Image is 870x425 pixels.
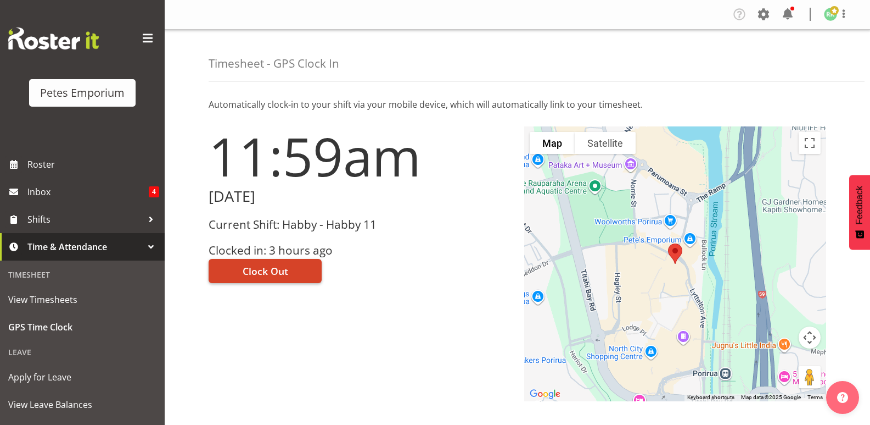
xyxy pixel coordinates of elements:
[799,366,821,388] button: Drag Pegman onto the map to open Street View
[799,327,821,349] button: Map camera controls
[527,387,563,401] a: Open this area in Google Maps (opens a new window)
[741,394,801,400] span: Map data ©2025 Google
[209,188,511,205] h2: [DATE]
[837,392,848,403] img: help-xxl-2.png
[527,387,563,401] img: Google
[799,132,821,154] button: Toggle fullscreen view
[149,186,159,197] span: 4
[530,132,575,154] button: Show street map
[855,186,865,224] span: Feedback
[209,126,511,186] h1: 11:59am
[3,391,162,418] a: View Leave Balances
[8,369,156,385] span: Apply for Leave
[3,313,162,341] a: GPS Time Clock
[687,394,734,401] button: Keyboard shortcuts
[8,396,156,413] span: View Leave Balances
[3,286,162,313] a: View Timesheets
[40,85,125,101] div: Petes Emporium
[8,319,156,335] span: GPS Time Clock
[8,27,99,49] img: Rosterit website logo
[824,8,837,21] img: ruth-robertson-taylor722.jpg
[3,363,162,391] a: Apply for Leave
[209,259,322,283] button: Clock Out
[849,175,870,250] button: Feedback - Show survey
[807,394,823,400] a: Terms (opens in new tab)
[209,244,511,257] h3: Clocked in: 3 hours ago
[209,98,826,111] p: Automatically clock-in to your shift via your mobile device, which will automatically link to you...
[209,57,339,70] h4: Timesheet - GPS Clock In
[8,291,156,308] span: View Timesheets
[27,156,159,173] span: Roster
[27,211,143,228] span: Shifts
[27,239,143,255] span: Time & Attendance
[209,218,511,231] h3: Current Shift: Habby - Habby 11
[575,132,636,154] button: Show satellite imagery
[3,341,162,363] div: Leave
[243,264,288,278] span: Clock Out
[27,184,149,200] span: Inbox
[3,263,162,286] div: Timesheet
